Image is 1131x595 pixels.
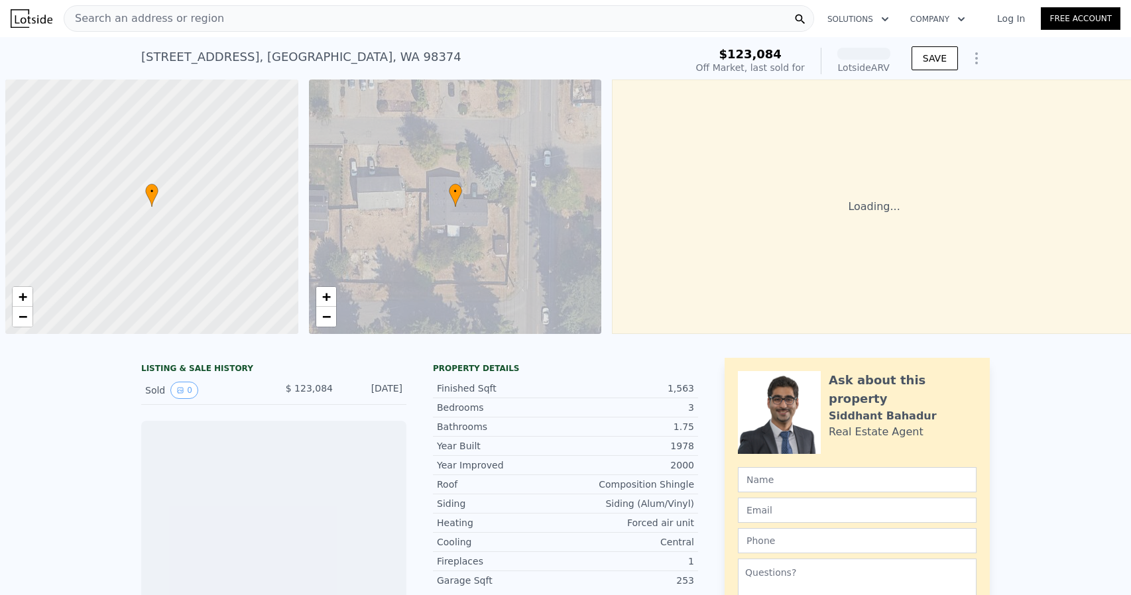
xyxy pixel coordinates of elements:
span: $ 123,084 [286,383,333,394]
span: Search an address or region [64,11,224,27]
span: + [19,288,27,305]
input: Name [738,467,977,492]
div: Ask about this property [829,371,977,408]
div: 1.75 [565,420,694,433]
div: Year Built [437,439,565,453]
div: LISTING & SALE HISTORY [141,363,406,376]
div: 1,563 [565,382,694,395]
div: 1 [565,555,694,568]
img: Lotside [11,9,52,28]
button: Show Options [963,45,990,72]
div: 3 [565,401,694,414]
div: Year Improved [437,459,565,472]
div: Off Market, last sold for [696,61,805,74]
div: Heating [437,516,565,529]
div: • [449,184,462,207]
button: View historical data [170,382,198,399]
div: Property details [433,363,698,374]
button: SAVE [912,46,958,70]
div: Real Estate Agent [829,424,923,440]
span: • [145,186,158,197]
span: • [449,186,462,197]
div: Garage Sqft [437,574,565,587]
div: 2000 [565,459,694,472]
a: Zoom out [13,307,32,327]
div: 253 [565,574,694,587]
a: Zoom in [13,287,32,307]
div: Central [565,535,694,549]
div: Cooling [437,535,565,549]
div: Forced air unit [565,516,694,529]
input: Phone [738,528,977,553]
div: [STREET_ADDRESS] , [GEOGRAPHIC_DATA] , WA 98374 [141,48,461,66]
div: Bedrooms [437,401,565,414]
span: − [322,308,330,325]
div: Roof [437,478,565,491]
div: Sold [145,382,263,399]
div: Siddhant Bahadur [829,408,937,424]
div: Finished Sqft [437,382,565,395]
div: [DATE] [343,382,402,399]
a: Log In [981,12,1041,25]
div: Lotside ARV [837,61,890,74]
div: Siding (Alum/Vinyl) [565,497,694,510]
a: Zoom in [316,287,336,307]
span: − [19,308,27,325]
div: 1978 [565,439,694,453]
span: $123,084 [719,47,782,61]
a: Free Account [1041,7,1120,30]
a: Zoom out [316,307,336,327]
button: Solutions [817,7,900,31]
span: + [322,288,330,305]
input: Email [738,498,977,523]
div: • [145,184,158,207]
div: Siding [437,497,565,510]
button: Company [900,7,976,31]
div: Fireplaces [437,555,565,568]
div: Bathrooms [437,420,565,433]
div: Composition Shingle [565,478,694,491]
